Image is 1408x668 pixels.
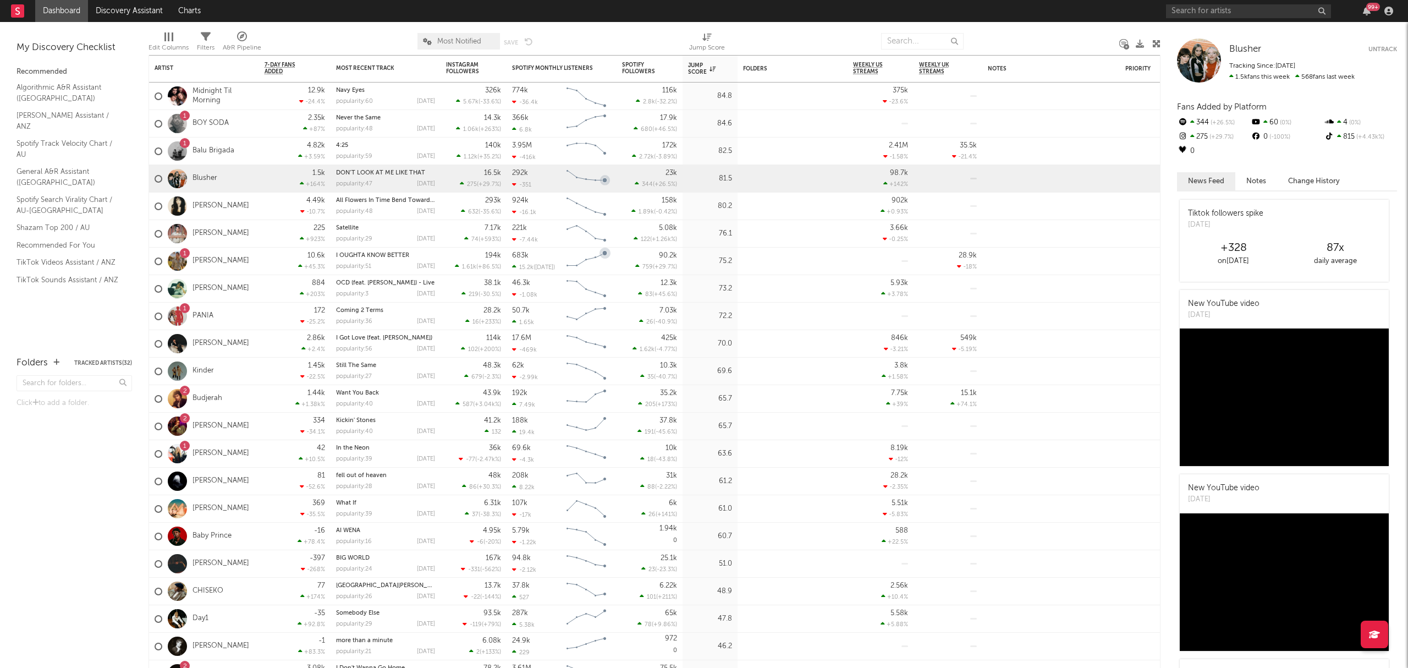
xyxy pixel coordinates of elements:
[193,174,217,183] a: Blusher
[512,197,529,204] div: 924k
[639,209,654,215] span: 1.89k
[1278,120,1291,126] span: 0 %
[959,252,977,259] div: 28.9k
[660,114,677,122] div: 17.9k
[562,165,611,193] svg: Chart title
[336,170,435,176] div: DON’T LOOK AT ME LIKE THAT
[417,181,435,187] div: [DATE]
[197,41,215,54] div: Filters
[688,200,732,213] div: 80.2
[74,360,132,366] button: Tracked Artists(32)
[336,225,359,231] a: Satellite
[688,145,732,158] div: 82.5
[193,339,249,348] a: [PERSON_NAME]
[417,154,435,160] div: [DATE]
[461,291,501,298] div: ( )
[952,346,977,353] div: -5.19 %
[883,98,908,105] div: -23.6 %
[512,236,538,243] div: -7.44k
[336,236,372,242] div: popularity: 29
[193,284,249,293] a: [PERSON_NAME]
[960,142,977,149] div: 35.5k
[480,292,499,298] span: -30.5 %
[223,41,261,54] div: A&R Pipeline
[662,142,677,149] div: 172k
[632,346,677,353] div: ( )
[688,255,732,268] div: 75.2
[957,263,977,270] div: -18 %
[1188,220,1263,231] div: [DATE]
[632,153,677,160] div: ( )
[298,263,325,270] div: +45.3 %
[417,98,435,105] div: [DATE]
[1250,130,1323,144] div: 0
[883,153,908,160] div: -1.58 %
[512,169,528,177] div: 292k
[193,229,249,238] a: [PERSON_NAME]
[464,236,501,243] div: ( )
[417,126,435,132] div: [DATE]
[336,253,409,259] a: I OUGHTA KNOW BETTER
[1229,45,1261,54] span: Blusher
[16,397,132,410] div: Click to add a folder.
[641,237,650,243] span: 122
[483,307,501,314] div: 28.2k
[1277,172,1351,190] button: Change History
[417,291,435,297] div: [DATE]
[1182,242,1284,255] div: +328
[656,154,675,160] span: -3.89 %
[485,142,501,149] div: 140k
[193,146,234,156] a: Balu Brigada
[645,292,652,298] span: 83
[301,346,325,353] div: +2.4 %
[635,180,677,188] div: ( )
[636,98,677,105] div: ( )
[464,154,477,160] span: 1.12k
[193,504,249,513] a: [PERSON_NAME]
[478,264,499,270] span: +86.5 %
[336,143,348,149] a: 4:25
[512,142,532,149] div: 3.95M
[622,62,661,75] div: Spotify Followers
[16,239,121,251] a: Recommended For You
[988,65,1098,72] div: Notes
[688,282,732,295] div: 73.2
[155,65,237,72] div: Artist
[485,225,501,232] div: 7.17k
[306,197,325,204] div: 4.49k
[193,366,214,376] a: Kinder
[265,62,309,75] span: 7-Day Fans Added
[480,237,499,243] span: +593 %
[298,153,325,160] div: +3.59 %
[193,642,249,651] a: [PERSON_NAME]
[562,83,611,110] svg: Chart title
[484,169,501,177] div: 16.5k
[1177,103,1267,111] span: Fans Added by Platform
[456,98,501,105] div: ( )
[654,127,675,133] span: +46.5 %
[562,138,611,165] svg: Chart title
[223,28,261,59] div: A&R Pipeline
[642,264,653,270] span: 759
[512,154,536,161] div: -416k
[300,208,325,215] div: -10.7 %
[193,201,249,211] a: [PERSON_NAME]
[853,62,892,75] span: Weekly US Streams
[460,180,501,188] div: ( )
[336,473,387,479] a: fell out of heaven
[417,236,435,242] div: [DATE]
[661,280,677,287] div: 12.3k
[562,303,611,330] svg: Chart title
[1229,63,1295,69] span: Tracking Since: [DATE]
[336,280,435,286] div: OCD (feat. Chloe Dadd) - Live
[336,65,419,72] div: Most Recent Track
[512,181,531,188] div: -351
[525,36,533,46] button: Undo the changes to the current view.
[336,445,370,451] a: In the Neon
[884,346,908,353] div: -3.21 %
[512,280,530,287] div: 46.3k
[688,337,732,351] div: 70.0
[1366,3,1380,11] div: 99 +
[688,310,732,323] div: 72.2
[1177,144,1250,158] div: 0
